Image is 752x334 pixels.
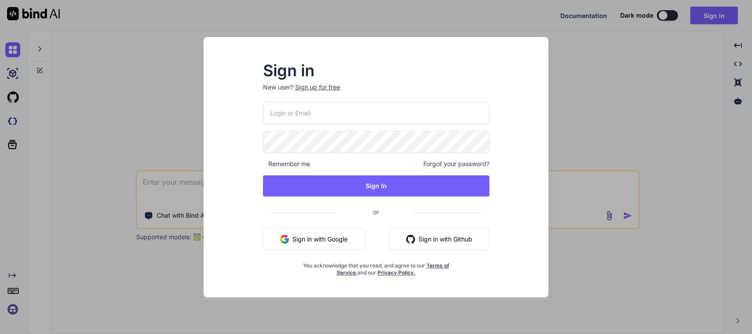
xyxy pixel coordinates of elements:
img: google [280,235,289,244]
p: New user? [263,83,489,102]
div: Sign up for free [295,83,340,92]
button: Sign in with Google [263,229,365,250]
button: Sign in with Github [389,229,489,250]
div: You acknowledge that you read, and agree to our and our [300,257,452,276]
span: Remember me [263,160,310,168]
button: Sign In [263,175,489,197]
a: Privacy Policy. [378,269,415,276]
span: Forgot your password? [423,160,489,168]
a: Terms of Service [337,262,449,276]
img: github [406,235,415,244]
span: or [338,201,414,223]
input: Login or Email [263,102,489,124]
h2: Sign in [263,63,489,78]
